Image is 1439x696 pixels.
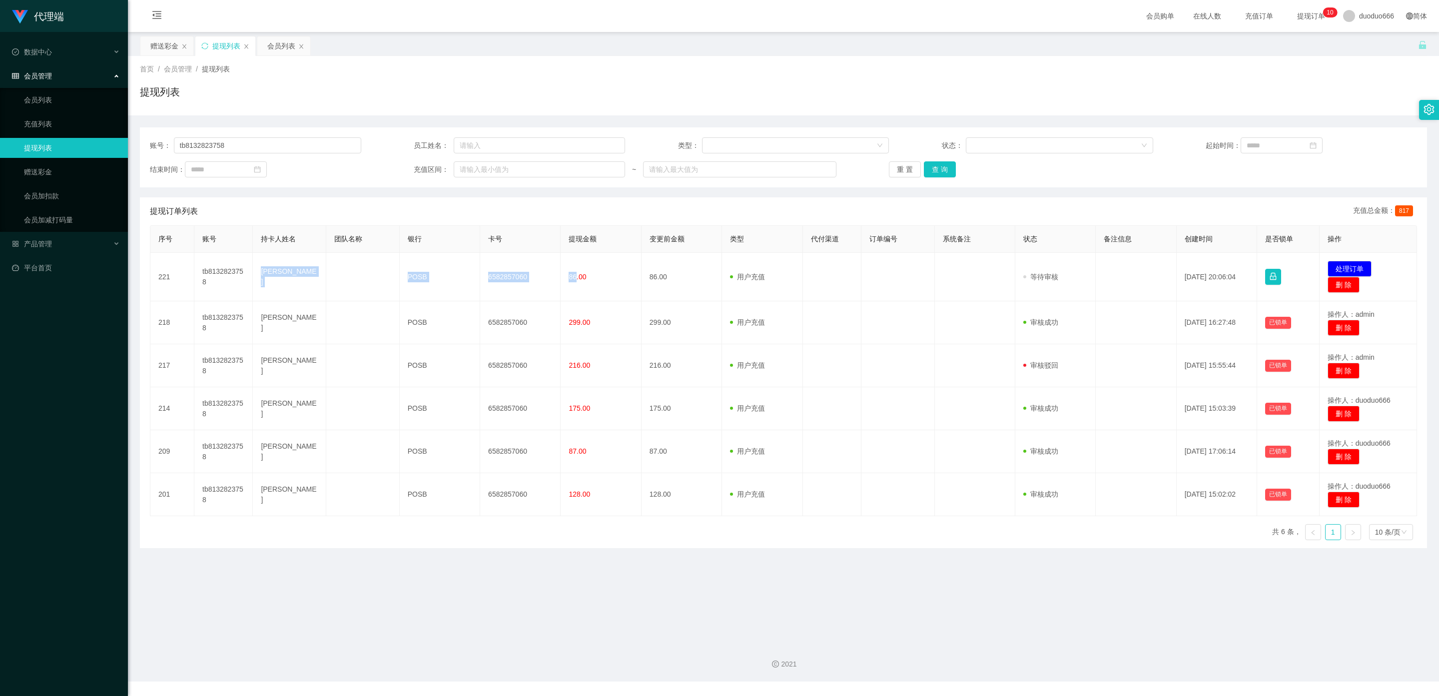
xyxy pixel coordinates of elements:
[1023,318,1058,326] span: 审核成功
[1323,7,1337,17] sup: 10
[730,235,744,243] span: 类型
[1265,446,1291,458] button: 已锁单
[569,490,590,498] span: 128.00
[730,490,765,498] span: 用户充值
[253,344,326,387] td: [PERSON_NAME]
[150,253,194,301] td: 221
[1023,447,1058,455] span: 审核成功
[1328,492,1360,508] button: 删 除
[1375,525,1401,540] div: 10 条/页
[1328,277,1360,293] button: 删 除
[480,344,561,387] td: 6582857060
[196,65,198,73] span: /
[253,430,326,473] td: [PERSON_NAME]
[253,387,326,430] td: [PERSON_NAME]
[212,36,240,55] div: 提现列表
[414,140,454,151] span: 员工姓名：
[1188,12,1226,19] span: 在线人数
[267,36,295,55] div: 会员列表
[158,65,160,73] span: /
[150,344,194,387] td: 217
[1240,12,1278,19] span: 充值订单
[569,447,586,455] span: 87.00
[1265,403,1291,415] button: 已锁单
[140,65,154,73] span: 首页
[1328,363,1360,379] button: 删 除
[1177,430,1257,473] td: [DATE] 17:06:14
[24,114,120,134] a: 充值列表
[1206,140,1241,151] span: 起始时间：
[1328,235,1342,243] span: 操作
[480,387,561,430] td: 6582857060
[150,205,198,217] span: 提现订单列表
[1177,301,1257,344] td: [DATE] 16:27:48
[136,659,1431,670] div: 2021
[400,301,480,344] td: POSB
[1310,142,1317,149] i: 图标: calendar
[1177,387,1257,430] td: [DATE] 15:03:39
[1353,205,1417,217] div: 充值总金额：
[1023,490,1058,498] span: 审核成功
[1328,439,1391,447] span: 操作人：duoduo666
[253,473,326,516] td: [PERSON_NAME]
[1328,396,1391,404] span: 操作人：duoduo666
[194,253,253,301] td: tb8132823758
[400,253,480,301] td: POSB
[400,344,480,387] td: POSB
[12,48,52,56] span: 数据中心
[202,65,230,73] span: 提现列表
[1265,269,1281,285] button: 图标: lock
[12,72,52,80] span: 会员管理
[454,137,625,153] input: 请输入
[1328,261,1372,277] button: 处理订单
[643,161,836,177] input: 请输入最大值为
[1265,235,1293,243] span: 是否锁单
[650,235,685,243] span: 变更前金额
[150,387,194,430] td: 214
[24,210,120,230] a: 会员加减打码量
[201,42,208,49] i: 图标: sync
[1310,530,1316,536] i: 图标: left
[1327,7,1330,17] p: 1
[408,235,422,243] span: 银行
[889,161,921,177] button: 重 置
[254,166,261,173] i: 图标: calendar
[194,387,253,430] td: tb8132823758
[12,72,19,79] i: 图标: table
[194,473,253,516] td: tb8132823758
[480,253,561,301] td: 6582857060
[1265,360,1291,372] button: 已锁单
[150,473,194,516] td: 201
[642,301,722,344] td: 299.00
[150,140,174,151] span: 账号：
[1325,524,1341,540] li: 1
[24,90,120,110] a: 会员列表
[253,301,326,344] td: [PERSON_NAME]
[1177,253,1257,301] td: [DATE] 20:06:04
[642,253,722,301] td: 86.00
[150,36,178,55] div: 赠送彩金
[942,140,966,151] span: 状态：
[164,65,192,73] span: 会员管理
[1395,205,1413,216] span: 817
[730,361,765,369] span: 用户充值
[730,447,765,455] span: 用户充值
[1406,12,1413,19] i: 图标: global
[181,43,187,49] i: 图标: close
[12,240,52,248] span: 产品管理
[811,235,839,243] span: 代付渠道
[174,137,361,153] input: 请输入
[194,430,253,473] td: tb8132823758
[12,258,120,278] a: 图标: dashboard平台首页
[772,661,779,668] i: 图标: copyright
[202,235,216,243] span: 账号
[1177,344,1257,387] td: [DATE] 15:55:44
[194,301,253,344] td: tb8132823758
[150,301,194,344] td: 218
[943,235,971,243] span: 系统备注
[1418,40,1427,49] i: 图标: unlock
[298,43,304,49] i: 图标: close
[678,140,702,151] span: 类型：
[569,404,590,412] span: 175.00
[480,301,561,344] td: 6582857060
